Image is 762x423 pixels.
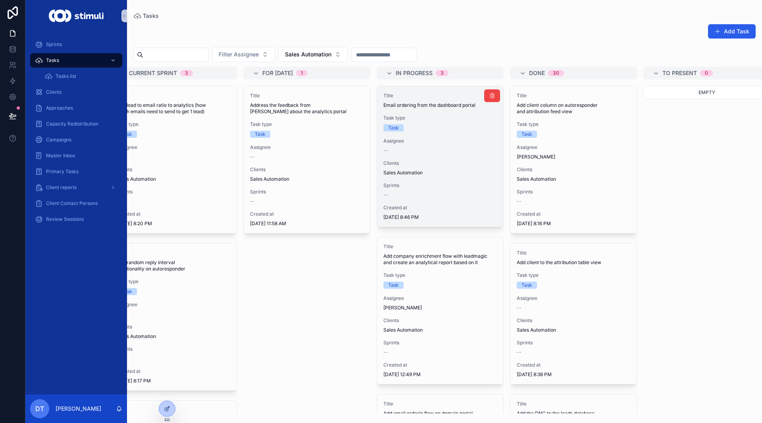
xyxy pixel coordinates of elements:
span: [DATE] 8:16 PM [517,220,630,227]
span: Assignee [250,144,364,151]
span: Master Inbox [46,153,75,159]
span: -- [383,349,388,355]
div: Task [121,131,132,138]
span: Title [383,93,497,99]
span: Client reports [46,184,77,191]
span: Add client to the attribution table view [517,259,630,266]
span: Sales Automation [250,176,289,182]
div: 30 [553,70,559,76]
div: Task [521,131,532,138]
span: Sales Automation [517,176,556,182]
span: Created at [250,211,364,217]
a: TitleEmail ordering from the dashboard portalTask typeTaskAssignee--ClientsSales AutomationSprint... [377,86,504,227]
span: Sales Automation [517,327,556,333]
span: In progress [396,69,433,77]
span: Primary Tasks [46,168,79,175]
span: [DATE] 11:58 AM [250,220,364,227]
span: Task type [250,121,364,127]
span: Sprints [117,346,230,352]
span: Title [517,401,630,407]
span: [DATE] 8:46 PM [383,214,497,220]
span: To present [662,69,697,77]
button: Select Button [278,47,348,62]
span: Clients [117,324,230,330]
div: Task [388,124,399,131]
span: Clients [117,166,230,173]
span: Sales Automation [285,50,331,58]
span: -- [517,305,521,311]
span: -- [517,198,521,205]
span: Filter Assignee [219,50,259,58]
span: Assignee [383,138,497,144]
span: DT [35,404,44,413]
span: Review Sessions [46,216,84,222]
div: 1 [301,70,303,76]
span: Sprints [383,182,497,189]
a: Review Sessions [30,212,122,226]
div: Task [255,131,266,138]
span: Clients [383,317,497,324]
span: -- [383,192,388,198]
span: Sprints [517,340,630,346]
span: Title [117,250,230,256]
span: Add random reply interval functionality on autoresponder [117,259,230,272]
span: [PERSON_NAME] [383,305,422,311]
span: Created at [383,205,497,211]
span: [DATE] 8:38 PM [517,371,630,378]
div: Task [388,282,399,289]
span: Title [250,93,364,99]
span: Assignee [517,295,630,301]
button: Add Task [708,24,756,39]
span: Created at [517,362,630,368]
span: Sprints [46,41,62,48]
span: Email ordering from the dashboard portal [383,102,497,108]
div: Task [121,288,132,295]
span: Add client column on autoresponder and attribution feed view [517,102,630,115]
span: Add email orderin flow on domain portal [383,410,497,417]
a: TitleAdd lead to email ratio to analytics (how much emails need to send to get 1 lead)Task typeTa... [110,86,237,234]
span: Tasks list [56,73,76,79]
a: TitleAdd client column on autoresponder and attribution feed viewTask typeTaskAssignee[PERSON_NAM... [510,86,637,234]
a: Tasks [133,12,159,20]
span: [DATE] 12:49 PM [383,371,497,378]
span: Sprints [383,340,497,346]
span: -- [250,154,255,160]
span: Sales Automation [383,170,423,176]
a: Primary Tasks [30,164,122,179]
span: Clients [517,317,630,324]
span: Task type [383,272,497,278]
span: Capacity Redistribution [46,121,98,127]
span: Title [383,243,497,250]
span: Title [517,93,630,99]
span: Title [117,93,230,99]
span: Created at [517,211,630,217]
span: Task type [383,115,497,121]
span: For [DATE] [262,69,293,77]
span: Sprints [517,189,630,195]
span: Task type [117,121,230,127]
span: -- [517,349,521,355]
span: Clients [517,166,630,173]
a: Tasks [30,53,122,68]
span: -- [250,198,255,205]
span: Clients [383,160,497,166]
span: Title [383,401,497,407]
a: TitleAddress the feedback from [PERSON_NAME] about the analytics portalTask typeTaskAssignee--Cli... [243,86,370,234]
span: Current sprint [129,69,177,77]
span: [DATE] 8:20 PM [117,220,230,227]
a: TitleAdd company enrichment flow with leadmagic and create an analytical report based on itTask t... [377,237,504,384]
span: Task type [517,272,630,278]
span: Assignee [517,144,630,151]
span: Done [529,69,545,77]
a: Capacity Redistribution [30,117,122,131]
span: Address the feedback from [PERSON_NAME] about the analytics portal [250,102,364,115]
span: Client Contact Persons [46,200,98,207]
span: Approaches [46,105,73,111]
a: TitleAdd random reply interval functionality on autoresponderTask typeTaskAssigneeClientsSales Au... [110,243,237,391]
span: Tasks [46,57,59,64]
span: [DATE] 8:17 PM [117,378,230,384]
a: Client Contact Persons [30,196,122,211]
a: Master Inbox [30,149,122,163]
span: Clients [46,89,62,95]
span: Task type [117,278,230,285]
